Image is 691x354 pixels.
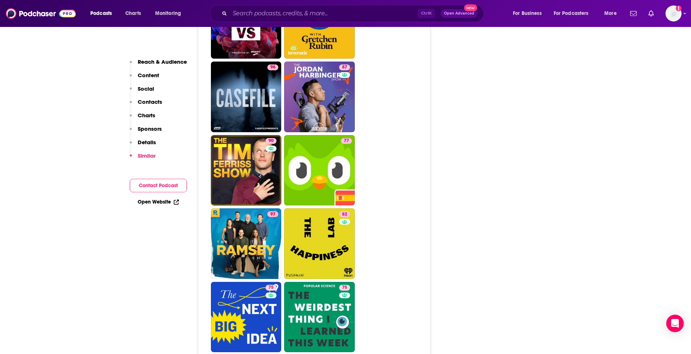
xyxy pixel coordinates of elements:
[268,137,274,145] span: 90
[270,64,275,71] span: 96
[676,5,682,11] svg: Add a profile image
[211,62,282,132] a: 96
[211,135,282,206] a: 90
[549,8,599,19] button: open menu
[599,8,626,19] button: open menu
[341,138,352,144] a: 77
[266,285,276,291] a: 75
[344,137,349,145] span: 77
[418,9,435,18] span: Ctrl K
[85,8,121,19] button: open menu
[284,282,355,353] a: 75
[130,112,155,125] button: Charts
[130,85,154,99] button: Social
[266,138,276,144] a: 90
[513,8,542,19] span: For Business
[666,315,684,332] div: Open Intercom Messenger
[138,139,156,146] p: Details
[339,211,350,217] a: 82
[6,7,76,20] img: Podchaser - Follow, Share and Rate Podcasts
[267,64,278,70] a: 96
[150,8,191,19] button: open menu
[284,135,355,206] a: 77
[138,125,162,132] p: Sponsors
[130,98,162,112] button: Contacts
[130,72,159,85] button: Content
[339,285,350,291] a: 75
[267,211,278,217] a: 97
[138,112,155,119] p: Charts
[155,8,181,19] span: Monitoring
[270,211,275,218] span: 97
[342,211,347,218] span: 82
[230,8,418,19] input: Search podcasts, credits, & more...
[444,12,474,15] span: Open Advanced
[627,7,640,20] a: Show notifications dropdown
[121,8,145,19] a: Charts
[554,8,589,19] span: For Podcasters
[125,8,141,19] span: Charts
[217,5,491,22] div: Search podcasts, credits, & more...
[284,62,355,132] a: 87
[666,5,682,21] button: Show profile menu
[130,152,156,166] button: Similar
[284,208,355,279] a: 82
[130,58,187,72] button: Reach & Audience
[342,284,347,291] span: 75
[130,125,162,139] button: Sponsors
[130,139,156,152] button: Details
[464,4,477,11] span: New
[138,199,179,205] a: Open Website
[339,64,350,70] a: 87
[666,5,682,21] span: Logged in as mbrennan2
[342,64,347,71] span: 87
[441,9,478,18] button: Open AdvancedNew
[138,85,154,92] p: Social
[90,8,112,19] span: Podcasts
[138,58,187,65] p: Reach & Audience
[138,152,156,159] p: Similar
[268,284,274,291] span: 75
[666,5,682,21] img: User Profile
[211,282,282,353] a: 75
[604,8,617,19] span: More
[130,179,187,192] button: Contact Podcast
[508,8,551,19] button: open menu
[211,208,282,279] a: 97
[138,98,162,105] p: Contacts
[645,7,657,20] a: Show notifications dropdown
[138,72,159,79] p: Content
